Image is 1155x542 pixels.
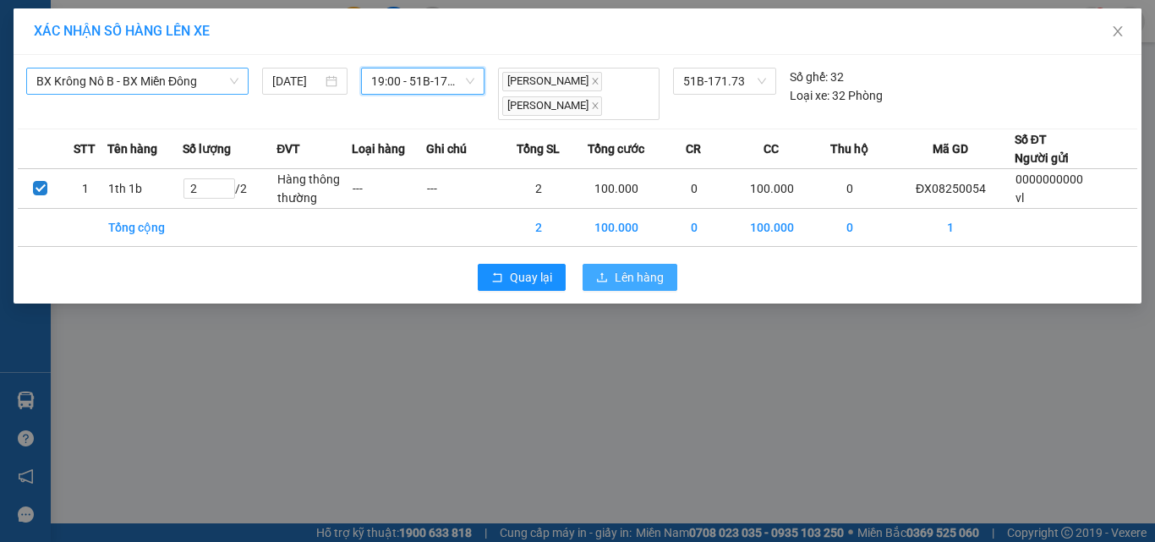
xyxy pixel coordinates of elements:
span: upload [596,271,608,285]
span: ĐVT [276,140,300,158]
button: rollbackQuay lại [478,264,566,291]
td: 2 [501,168,576,208]
span: 0000000000 [1015,172,1083,186]
span: Số ghế: [790,68,828,86]
span: Tổng SL [517,140,560,158]
td: 1 [63,168,107,208]
span: XÁC NHẬN SỐ HÀNG LÊN XE [34,23,210,39]
td: 1 [887,208,1015,246]
td: 100.000 [731,168,813,208]
span: close [591,101,599,110]
td: 100.000 [576,208,657,246]
span: Mã GD [933,140,968,158]
td: --- [426,168,501,208]
td: 0 [813,208,887,246]
span: CR [686,140,701,158]
span: Ghi chú [426,140,467,158]
div: 32 Phòng [790,86,883,105]
td: ĐX08250054 [887,168,1015,208]
span: 51B-171.73 [683,68,766,94]
span: BX Krông Nô B - BX Miền Đông [36,68,238,94]
span: 19:00 - 51B-171.73 [371,68,475,94]
button: Close [1094,8,1141,56]
td: 100.000 [576,168,657,208]
span: Tên hàng [107,140,157,158]
span: close [1111,25,1125,38]
td: 1th 1b [107,168,182,208]
span: Loại xe: [790,86,829,105]
td: Hàng thông thường [276,168,351,208]
span: close [591,77,599,85]
span: Số lượng [183,140,231,158]
span: Quay lại [510,268,552,287]
td: Tổng cộng [107,208,182,246]
div: Số ĐT Người gửi [1015,130,1069,167]
span: [PERSON_NAME] [502,72,602,91]
td: / 2 [183,168,276,208]
td: 0 [657,208,731,246]
button: uploadLên hàng [583,264,677,291]
span: Thu hộ [830,140,868,158]
input: 12/08/2025 [272,72,321,90]
span: Loại hàng [352,140,405,158]
td: 2 [501,208,576,246]
div: 32 [790,68,844,86]
span: vl [1015,191,1024,205]
span: CC [764,140,779,158]
td: 0 [657,168,731,208]
span: rollback [491,271,503,285]
span: Tổng cước [588,140,644,158]
td: --- [352,168,426,208]
td: 0 [813,168,887,208]
td: 100.000 [731,208,813,246]
span: STT [74,140,96,158]
span: Lên hàng [615,268,664,287]
span: [PERSON_NAME] [502,96,602,116]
